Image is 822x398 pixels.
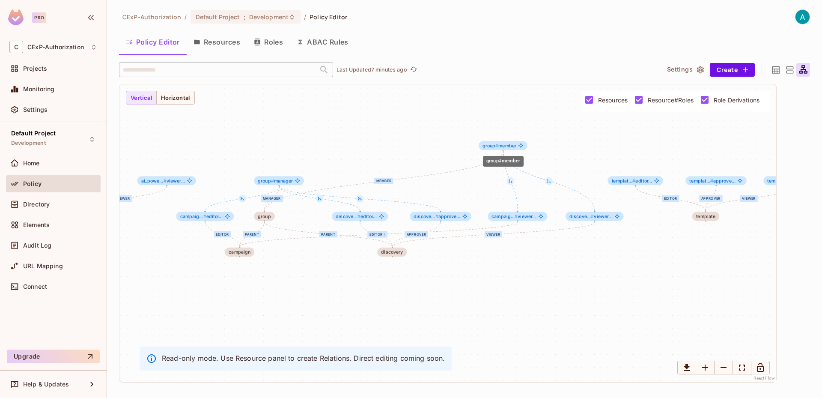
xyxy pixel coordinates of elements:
[319,231,337,237] div: parent
[180,213,206,219] span: campaig...
[414,214,460,219] span: approve...
[254,176,304,185] div: group#manager
[332,212,388,221] span: discovery#editor
[367,231,384,237] div: editor
[405,231,428,237] div: approver
[409,65,419,75] button: refresh
[407,65,419,75] span: Click to refresh data
[176,212,234,221] span: campaign#editor
[7,350,100,363] button: Upgrade
[751,361,770,374] button: Lock Graph
[482,143,498,148] span: group
[710,63,755,77] button: Create
[370,231,387,237] div: viewer
[114,195,132,202] div: viewer
[258,178,274,183] span: group
[271,178,274,183] span: #
[696,214,716,219] div: template
[290,31,355,53] button: ABAC Rules
[119,31,187,53] button: Policy Editor
[8,9,24,25] img: SReyMgAAAABJRU5ErkJggg==
[32,12,46,23] div: Pro
[795,10,810,24] img: Authorization CExP
[196,13,240,21] span: Default Project
[23,242,51,249] span: Audit Log
[710,178,713,183] span: #
[261,195,283,202] div: manager
[336,214,377,219] span: editor...
[11,140,46,147] span: Development
[205,222,239,247] g: Edge from campaign#editor to campaign
[23,381,69,388] span: Help & Updates
[566,212,624,221] span: discovery#viewer
[488,212,547,221] div: campaign#viewer
[392,222,441,247] g: Edge from discovery#approver to discovery
[662,195,679,202] div: editor
[279,186,441,211] g: Edge from group#manager to discovery#approver
[689,178,713,183] span: templat...
[483,156,524,167] div: group#member
[612,178,636,183] span: templat...
[23,283,47,290] span: Connect
[79,186,167,211] g: Edge from ai_powered#viewer to ai_powered
[485,231,502,237] div: viewer
[435,213,438,219] span: #
[187,31,247,53] button: Resources
[141,178,167,183] span: ai_powe...
[608,176,663,185] span: template#editor
[249,13,289,21] span: Development
[9,41,23,53] span: C
[141,178,185,183] span: viewer...
[310,13,347,21] span: Policy Editor
[392,222,595,247] g: Edge from discovery#viewer to discovery
[156,91,195,105] button: Horizontal
[240,222,518,247] g: Edge from campaign#viewer to campaign
[706,186,716,211] g: Edge from template#approver to template
[162,353,445,363] p: Read-only mode. Use Resource panel to create Relations. Direct editing coming soon.
[767,178,791,183] span: templat...
[689,178,736,183] span: approve...
[377,248,407,257] span: discovery
[648,96,694,104] span: Resource#Roles
[677,361,770,374] div: Small button group
[243,14,246,21] span: :
[254,212,274,221] div: group
[258,178,293,183] span: manager
[357,213,360,219] span: #
[692,212,719,221] span: template
[740,195,758,202] div: viewer
[381,250,403,255] div: discovery
[23,201,50,208] span: Directory
[685,176,747,185] div: template#approver
[479,141,527,150] span: group#member
[677,361,696,374] button: Download graph as image
[491,214,536,219] span: viewer...
[23,106,48,113] span: Settings
[247,31,290,53] button: Roles
[374,178,393,184] div: member
[23,86,55,93] span: Monitoring
[753,376,775,380] a: React Flow attribution
[763,176,821,185] div: template#viewer
[336,213,360,219] span: discove...
[164,178,167,183] span: #
[337,66,407,73] p: Last Updated 7 minutes ago
[569,213,594,219] span: discove...
[733,361,751,374] button: Fit View
[714,96,759,104] span: Role Derivations
[410,66,417,74] span: refresh
[23,160,40,167] span: Home
[304,13,306,21] li: /
[696,361,715,374] button: Zoom In
[699,195,723,202] div: approver
[515,213,518,219] span: #
[203,213,206,219] span: #
[569,214,613,219] span: viewer...
[714,361,733,374] button: Zoom Out
[225,248,254,257] span: campaign
[410,212,471,221] span: discovery#approver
